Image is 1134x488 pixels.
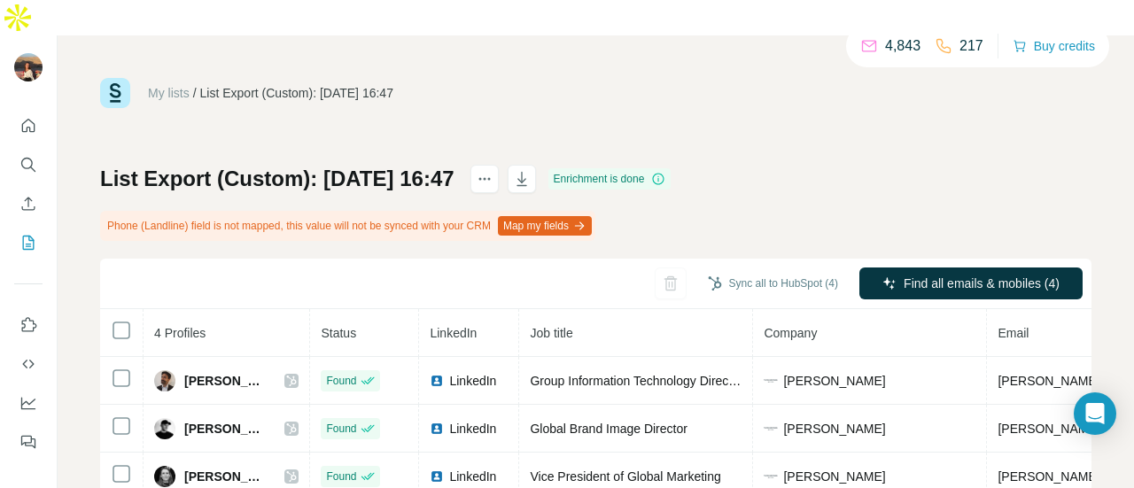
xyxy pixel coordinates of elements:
[326,373,356,389] span: Found
[14,188,43,220] button: Enrich CSV
[184,468,267,485] span: [PERSON_NAME]
[326,469,356,484] span: Found
[100,165,454,193] h1: List Export (Custom): [DATE] 16:47
[184,420,267,438] span: [PERSON_NAME]
[530,422,687,436] span: Global Brand Image Director
[498,216,592,236] button: Map my fields
[100,78,130,108] img: Surfe Logo
[430,422,444,436] img: LinkedIn logo
[530,469,720,484] span: Vice President of Global Marketing
[14,110,43,142] button: Quick start
[14,227,43,259] button: My lists
[100,211,595,241] div: Phone (Landline) field is not mapped, this value will not be synced with your CRM
[1013,34,1095,58] button: Buy credits
[184,372,267,390] span: [PERSON_NAME]
[430,374,444,388] img: LinkedIn logo
[764,374,778,388] img: company-logo
[430,469,444,484] img: LinkedIn logo
[321,326,356,340] span: Status
[430,326,477,340] span: LinkedIn
[695,270,850,297] button: Sync all to HubSpot (4)
[764,469,778,484] img: company-logo
[998,326,1029,340] span: Email
[783,372,885,390] span: [PERSON_NAME]
[14,387,43,419] button: Dashboard
[449,420,496,438] span: LinkedIn
[885,35,920,57] p: 4,843
[449,468,496,485] span: LinkedIn
[14,53,43,81] img: Avatar
[14,348,43,380] button: Use Surfe API
[154,326,206,340] span: 4 Profiles
[904,275,1060,292] span: Find all emails & mobiles (4)
[764,326,817,340] span: Company
[764,422,778,436] img: company-logo
[959,35,983,57] p: 217
[783,420,885,438] span: [PERSON_NAME]
[470,165,499,193] button: actions
[200,84,393,102] div: List Export (Custom): [DATE] 16:47
[530,326,572,340] span: Job title
[859,267,1083,299] button: Find all emails & mobiles (4)
[193,84,197,102] li: /
[449,372,496,390] span: LinkedIn
[14,309,43,341] button: Use Surfe on LinkedIn
[326,421,356,437] span: Found
[14,426,43,458] button: Feedback
[154,370,175,391] img: Avatar
[154,466,175,487] img: Avatar
[14,149,43,181] button: Search
[154,418,175,439] img: Avatar
[148,86,190,100] a: My lists
[783,468,885,485] span: [PERSON_NAME]
[530,374,742,388] span: Group Information Technology Director
[1074,392,1116,435] div: Open Intercom Messenger
[548,168,672,190] div: Enrichment is done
